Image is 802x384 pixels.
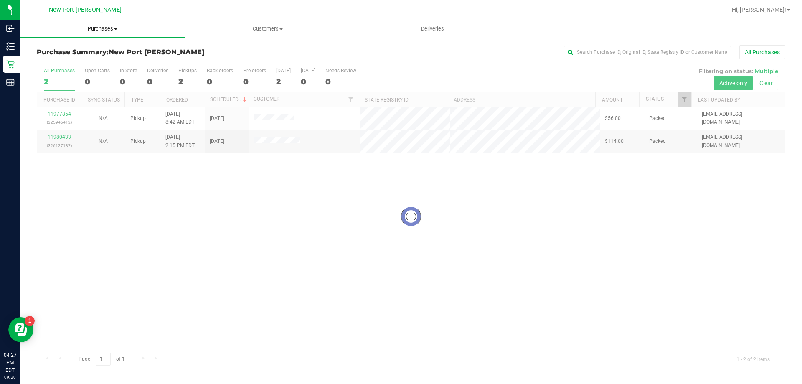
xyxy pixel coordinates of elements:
[350,20,515,38] a: Deliveries
[20,20,185,38] a: Purchases
[6,60,15,69] inline-svg: Retail
[4,374,16,380] p: 09/20
[6,42,15,51] inline-svg: Inventory
[564,46,731,58] input: Search Purchase ID, Original ID, State Registry ID or Customer Name...
[6,78,15,86] inline-svg: Reports
[6,24,15,33] inline-svg: Inbound
[185,20,350,38] a: Customers
[4,351,16,374] p: 04:27 PM EDT
[732,6,786,13] span: Hi, [PERSON_NAME]!
[20,25,185,33] span: Purchases
[25,316,35,326] iframe: Resource center unread badge
[8,317,33,342] iframe: Resource center
[410,25,455,33] span: Deliveries
[37,48,286,56] h3: Purchase Summary:
[739,45,785,59] button: All Purchases
[49,6,122,13] span: New Port [PERSON_NAME]
[185,25,350,33] span: Customers
[109,48,204,56] span: New Port [PERSON_NAME]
